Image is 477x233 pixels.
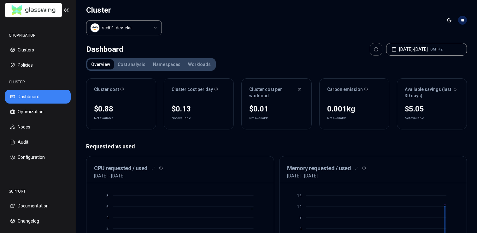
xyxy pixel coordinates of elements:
[327,104,381,114] div: 0.001 kg
[405,115,424,122] div: Not available
[386,43,467,56] button: [DATE]-[DATE]GMT+2
[86,43,123,56] div: Dashboard
[87,59,114,69] button: Overview
[94,115,113,122] div: Not available
[172,115,191,122] div: Not available
[106,205,109,209] tspan: 6
[5,135,71,149] button: Audit
[94,173,125,179] p: [DATE] - [DATE]
[430,47,443,52] span: GMT+2
[327,86,381,93] div: Carbon emission
[5,105,71,119] button: Optimization
[287,173,318,179] p: [DATE] - [DATE]
[172,104,226,114] div: $0.13
[327,115,346,122] div: Not available
[94,164,148,173] h3: CPU requested / used
[106,226,109,231] tspan: 2
[94,86,148,93] div: Cluster cost
[249,115,268,122] div: Not available
[249,86,303,99] div: Cluster cost per workload
[5,185,71,198] div: SUPPORT
[297,205,301,209] tspan: 12
[405,86,459,99] div: Available savings (last 30 days)
[9,3,58,18] img: GlassWing
[94,104,148,114] div: $0.88
[299,215,301,220] tspan: 8
[114,59,149,69] button: Cost analysis
[86,142,467,151] p: Requested vs used
[299,226,302,231] tspan: 4
[5,199,71,213] button: Documentation
[92,25,98,31] img: aws
[297,194,301,198] tspan: 16
[5,150,71,164] button: Configuration
[149,59,184,69] button: Namespaces
[86,5,162,15] h1: Cluster
[5,214,71,228] button: Changelog
[5,43,71,57] button: Clusters
[249,104,303,114] div: $0.01
[5,120,71,134] button: Nodes
[102,25,132,31] div: scd01-dev-eks
[5,58,71,72] button: Policies
[405,104,459,114] div: $5.05
[5,76,71,88] div: CLUSTER
[86,20,162,35] button: Select a value
[172,86,226,93] div: Cluster cost per day
[287,164,351,173] h3: Memory requested / used
[5,29,71,42] div: ORGANISATION
[106,194,109,198] tspan: 8
[5,90,71,104] button: Dashboard
[106,215,109,220] tspan: 4
[184,59,215,69] button: Workloads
